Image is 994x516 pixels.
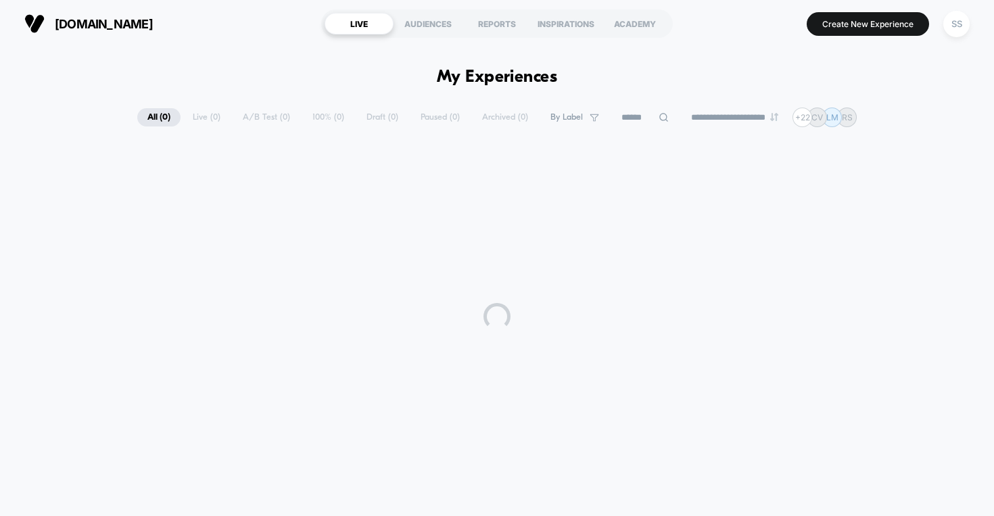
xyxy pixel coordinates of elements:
[842,112,853,122] p: RS
[770,113,778,121] img: end
[437,68,558,87] h1: My Experiences
[20,13,157,34] button: [DOMAIN_NAME]
[531,13,600,34] div: INSPIRATIONS
[807,12,929,36] button: Create New Experience
[811,112,823,122] p: CV
[55,17,153,31] span: [DOMAIN_NAME]
[550,112,583,122] span: By Label
[939,10,974,38] button: SS
[826,112,838,122] p: LM
[24,14,45,34] img: Visually logo
[137,108,181,126] span: All ( 0 )
[792,108,812,127] div: + 22
[943,11,970,37] div: SS
[600,13,669,34] div: ACADEMY
[394,13,463,34] div: AUDIENCES
[463,13,531,34] div: REPORTS
[325,13,394,34] div: LIVE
